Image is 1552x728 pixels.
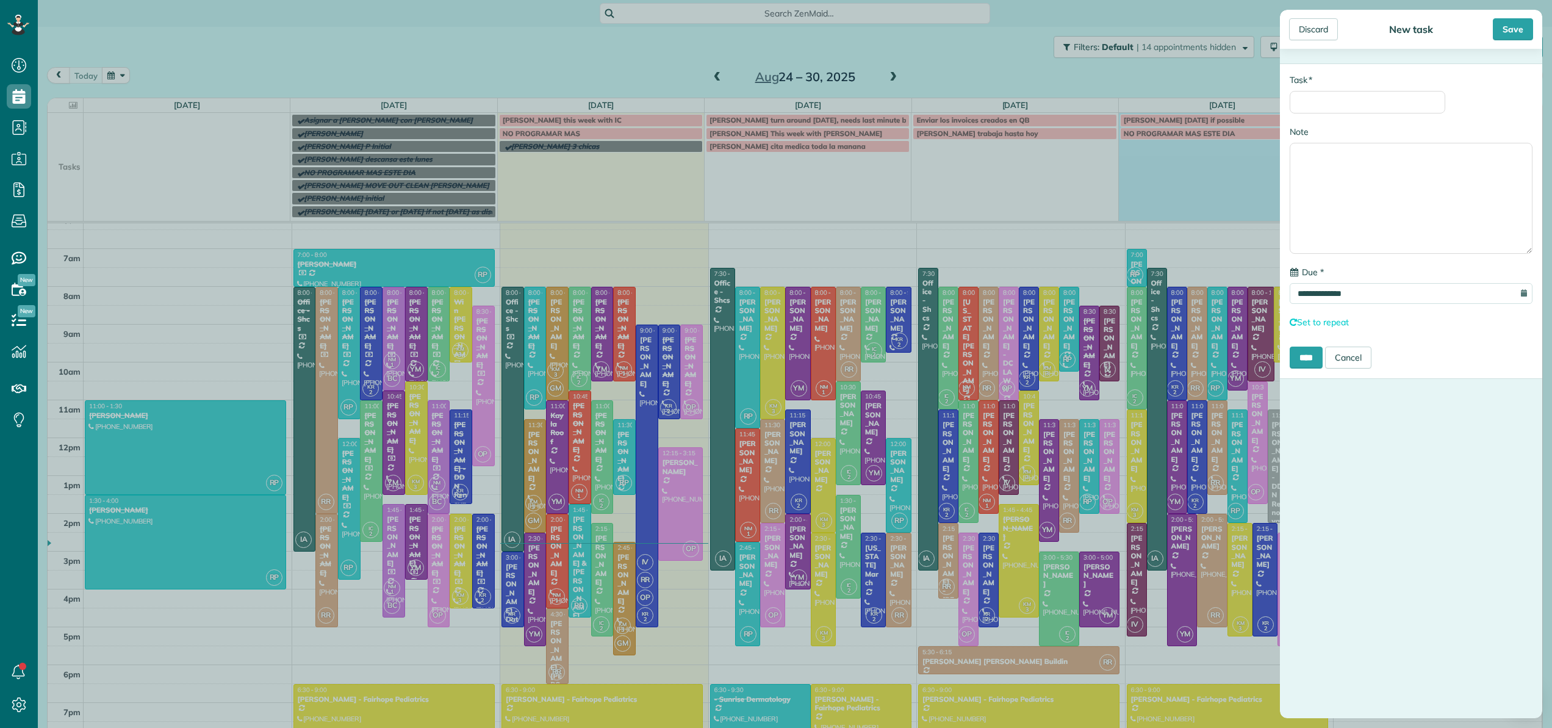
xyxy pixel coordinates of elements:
div: Discard [1289,18,1338,40]
a: Cancel [1325,347,1371,369]
label: Task [1290,74,1312,86]
label: Due [1290,266,1324,278]
a: Set to repeat [1290,317,1348,328]
span: New [18,274,35,286]
div: New task [1385,23,1437,35]
label: Note [1290,126,1309,138]
div: Save [1493,18,1533,40]
span: New [18,305,35,317]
